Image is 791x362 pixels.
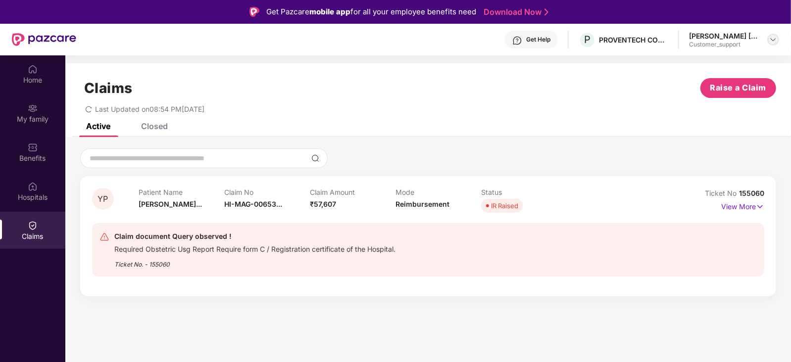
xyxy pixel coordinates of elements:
img: Stroke [544,7,548,17]
span: Ticket No [705,189,739,197]
img: svg+xml;base64,PHN2ZyBpZD0iSGVscC0zMngzMiIgeG1sbnM9Imh0dHA6Ly93d3cudzMub3JnLzIwMDAvc3ZnIiB3aWR0aD... [512,36,522,45]
button: Raise a Claim [700,78,776,98]
span: P [584,34,591,45]
div: Closed [141,121,168,131]
img: svg+xml;base64,PHN2ZyB3aWR0aD0iMjAiIGhlaWdodD0iMjAiIHZpZXdCb3g9IjAgMCAyMCAyMCIgZmlsbD0ibm9uZSIgeG... [28,103,38,113]
p: Claim No [224,188,310,196]
p: Status [481,188,567,196]
div: IR Raised [491,201,518,211]
div: PROVENTECH CONSULTING PRIVATE LIMITED [599,35,668,45]
div: Active [86,121,110,131]
span: redo [85,105,92,113]
img: svg+xml;base64,PHN2ZyB4bWxucz0iaHR0cDovL3d3dy53My5vcmcvMjAwMC9zdmciIHdpZHRoPSIyNCIgaGVpZ2h0PSIyNC... [99,232,109,242]
span: Last Updated on 08:54 PM[DATE] [95,105,204,113]
strong: mobile app [309,7,350,16]
img: svg+xml;base64,PHN2ZyBpZD0iU2VhcmNoLTMyeDMyIiB4bWxucz0iaHR0cDovL3d3dy53My5vcmcvMjAwMC9zdmciIHdpZH... [311,154,319,162]
span: Reimbursement [395,200,449,208]
div: Get Help [526,36,550,44]
span: HI-MAG-00653... [224,200,282,208]
span: [PERSON_NAME]... [139,200,202,208]
span: ₹57,607 [310,200,336,208]
img: svg+xml;base64,PHN2ZyBpZD0iQmVuZWZpdHMiIHhtbG5zPSJodHRwOi8vd3d3LnczLm9yZy8yMDAwL3N2ZyIgd2lkdGg9Ij... [28,142,38,152]
div: Required Obstetric Usg Report Require form C / Registration certificate of the Hospital. [114,242,395,254]
div: [PERSON_NAME] [PERSON_NAME] [689,31,758,41]
span: YP [98,195,108,203]
span: 155060 [739,189,764,197]
img: svg+xml;base64,PHN2ZyBpZD0iSG9zcGl0YWxzIiB4bWxucz0iaHR0cDovL3d3dy53My5vcmcvMjAwMC9zdmciIHdpZHRoPS... [28,181,38,191]
p: Mode [395,188,481,196]
img: svg+xml;base64,PHN2ZyBpZD0iQ2xhaW0iIHhtbG5zPSJodHRwOi8vd3d3LnczLm9yZy8yMDAwL3N2ZyIgd2lkdGg9IjIwIi... [28,221,38,230]
p: Claim Amount [310,188,395,196]
span: Raise a Claim [710,82,767,94]
img: svg+xml;base64,PHN2ZyBpZD0iSG9tZSIgeG1sbnM9Imh0dHA6Ly93d3cudzMub3JnLzIwMDAvc3ZnIiB3aWR0aD0iMjAiIG... [28,64,38,74]
div: Customer_support [689,41,758,48]
img: Logo [249,7,259,17]
img: svg+xml;base64,PHN2ZyBpZD0iRHJvcGRvd24tMzJ4MzIiIHhtbG5zPSJodHRwOi8vd3d3LnczLm9yZy8yMDAwL3N2ZyIgd2... [769,36,777,44]
div: Claim document Query observed ! [114,230,395,242]
p: Patient Name [139,188,224,196]
img: svg+xml;base64,PHN2ZyB4bWxucz0iaHR0cDovL3d3dy53My5vcmcvMjAwMC9zdmciIHdpZHRoPSIxNyIgaGVpZ2h0PSIxNy... [756,201,764,212]
h1: Claims [84,80,133,96]
div: Get Pazcare for all your employee benefits need [266,6,476,18]
p: View More [721,199,764,212]
img: New Pazcare Logo [12,33,76,46]
a: Download Now [484,7,545,17]
div: Ticket No. - 155060 [114,254,395,269]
